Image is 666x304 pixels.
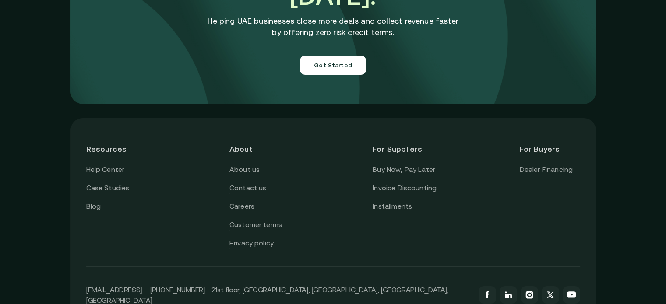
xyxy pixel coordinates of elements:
[229,219,282,231] a: Customer terms
[373,134,437,164] header: For Suppliers
[86,164,125,175] a: Help Center
[373,182,437,194] a: Invoice Discounting
[229,134,290,164] header: About
[373,164,435,175] a: Buy Now, Pay Later
[519,134,580,164] header: For Buyers
[229,164,260,175] a: About us
[229,201,254,212] a: Careers
[229,238,274,249] a: Privacy policy
[229,182,267,194] a: Contact us
[373,201,412,212] a: Installments
[86,201,101,212] a: Blog
[208,15,458,38] p: Helping UAE businesses close more deals and collect revenue faster by offering zero risk credit t...
[86,134,147,164] header: Resources
[86,182,130,194] a: Case Studies
[519,164,573,175] a: Dealer Financing
[300,56,366,75] button: Get Started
